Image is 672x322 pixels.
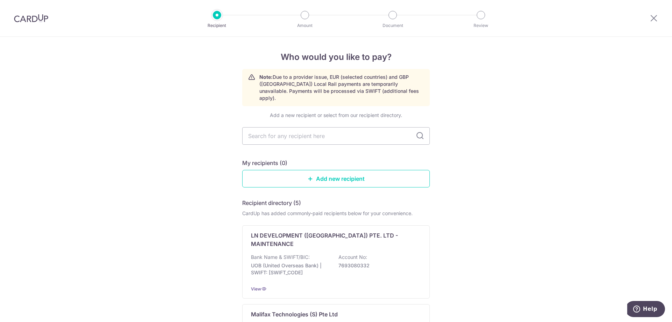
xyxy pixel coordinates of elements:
[455,22,507,29] p: Review
[242,199,301,207] h5: Recipient directory (5)
[242,159,287,167] h5: My recipients (0)
[242,127,430,145] input: Search for any recipient here
[338,262,417,269] p: 7693080332
[279,22,331,29] p: Amount
[242,51,430,63] h4: Who would you like to pay?
[251,231,413,248] p: LN DEVELOPMENT ([GEOGRAPHIC_DATA]) PTE. LTD - MAINTENANCE
[191,22,243,29] p: Recipient
[251,254,310,261] p: Bank Name & SWIFT/BIC:
[367,22,419,29] p: Document
[627,301,665,318] iframe: Opens a widget where you can find more information
[242,210,430,217] div: CardUp has added commonly-paid recipients below for your convenience.
[259,74,273,80] strong: Note:
[251,262,329,276] p: UOB (United Overseas Bank) | SWIFT: [SWIFT_CODE]
[251,310,338,318] p: Malifax Technologies (S) Pte Ltd
[251,286,261,292] a: View
[259,74,424,102] p: Due to a provider issue, EUR (selected countries) and GBP ([GEOGRAPHIC_DATA]) Local Rail payments...
[338,254,367,261] p: Account No:
[242,112,430,119] div: Add a new recipient or select from our recipient directory.
[242,170,430,187] a: Add new recipient
[14,14,48,22] img: CardUp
